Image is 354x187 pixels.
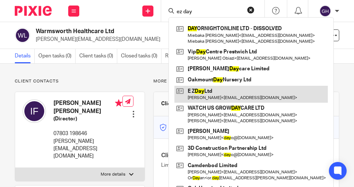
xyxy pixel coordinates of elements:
[153,78,339,84] p: More details
[121,49,162,63] a: Closed tasks (0)
[101,172,125,177] p: More details
[15,28,30,43] img: svg%3E
[53,115,122,123] h5: (Director)
[36,28,198,35] h2: Warmsworth Healthcare Ltd
[319,5,331,17] img: svg%3E
[53,99,122,115] h4: [PERSON_NAME] [PERSON_NAME]
[22,99,46,123] img: svg%3E
[115,99,122,107] i: Primary
[161,152,246,159] h4: Client type
[159,120,269,135] p: Master code for secure communications and files
[53,138,122,160] p: [PERSON_NAME][EMAIL_ADDRESS][DOMAIN_NAME]
[15,78,145,84] p: Client contacts
[53,130,122,137] p: 07803 198646
[176,9,242,15] input: Search
[15,6,52,16] img: Pixie
[161,100,198,107] h3: Client manager
[165,49,212,63] a: Recurring tasks (0)
[15,49,35,63] a: Details
[38,49,76,63] a: Open tasks (0)
[247,6,254,14] button: Clear
[161,162,246,169] p: Limited company
[36,36,239,43] p: [PERSON_NAME][EMAIL_ADDRESS][DOMAIN_NAME]
[79,49,117,63] a: Client tasks (0)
